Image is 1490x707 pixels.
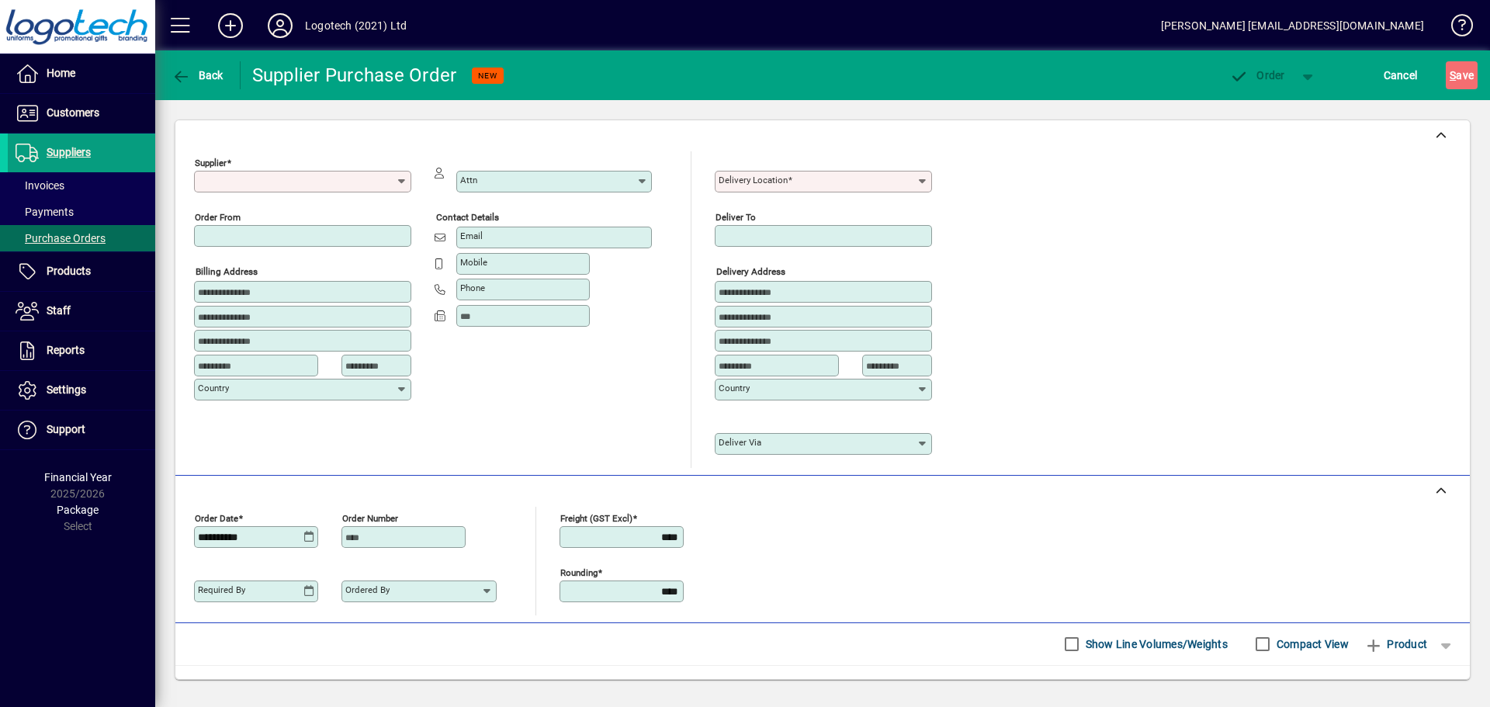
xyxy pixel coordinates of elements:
mat-label: Order from [195,212,241,223]
a: Home [8,54,155,93]
span: Package [57,504,99,516]
a: Support [8,411,155,449]
span: Purchase Orders [16,232,106,244]
mat-label: Order number [342,512,398,523]
mat-label: Country [719,383,750,393]
a: Knowledge Base [1440,3,1471,54]
span: Back [172,69,223,81]
button: Save [1446,61,1478,89]
a: Customers [8,94,155,133]
mat-label: Deliver To [716,212,756,223]
a: Products [8,252,155,291]
button: Back [168,61,227,89]
span: Support [47,423,85,435]
div: Supplier Purchase Order [252,63,457,88]
span: Order [1230,69,1285,81]
span: Reports [47,344,85,356]
label: Compact View [1273,636,1349,652]
span: Suppliers [47,146,91,158]
mat-label: Email [460,230,483,241]
span: Customers [47,106,99,119]
button: Order [1222,61,1293,89]
span: Products [47,265,91,277]
div: Logotech (2021) Ltd [305,13,407,38]
mat-label: Attn [460,175,477,185]
mat-label: Freight (GST excl) [560,512,632,523]
a: Purchase Orders [8,225,155,251]
span: S [1450,69,1456,81]
span: Settings [47,383,86,396]
mat-label: Deliver via [719,437,761,448]
label: Show Line Volumes/Weights [1083,636,1228,652]
span: Staff [47,304,71,317]
mat-label: Order date [195,512,238,523]
mat-label: Mobile [460,257,487,268]
span: Home [47,67,75,79]
a: Staff [8,292,155,331]
mat-label: Ordered by [345,584,390,595]
app-page-header-button: Back [155,61,241,89]
span: NEW [478,71,497,81]
a: Invoices [8,172,155,199]
span: Financial Year [44,471,112,483]
mat-label: Country [198,383,229,393]
button: Add [206,12,255,40]
button: Cancel [1380,61,1422,89]
span: Payments [16,206,74,218]
button: Profile [255,12,305,40]
mat-label: Required by [198,584,245,595]
mat-label: Delivery Location [719,175,788,185]
mat-label: Phone [460,282,485,293]
span: Invoices [16,179,64,192]
mat-label: Supplier [195,158,227,168]
a: Settings [8,371,155,410]
span: ave [1450,63,1474,88]
a: Payments [8,199,155,225]
mat-label: Rounding [560,567,598,577]
a: Reports [8,331,155,370]
div: [PERSON_NAME] [EMAIL_ADDRESS][DOMAIN_NAME] [1161,13,1424,38]
span: Cancel [1384,63,1418,88]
